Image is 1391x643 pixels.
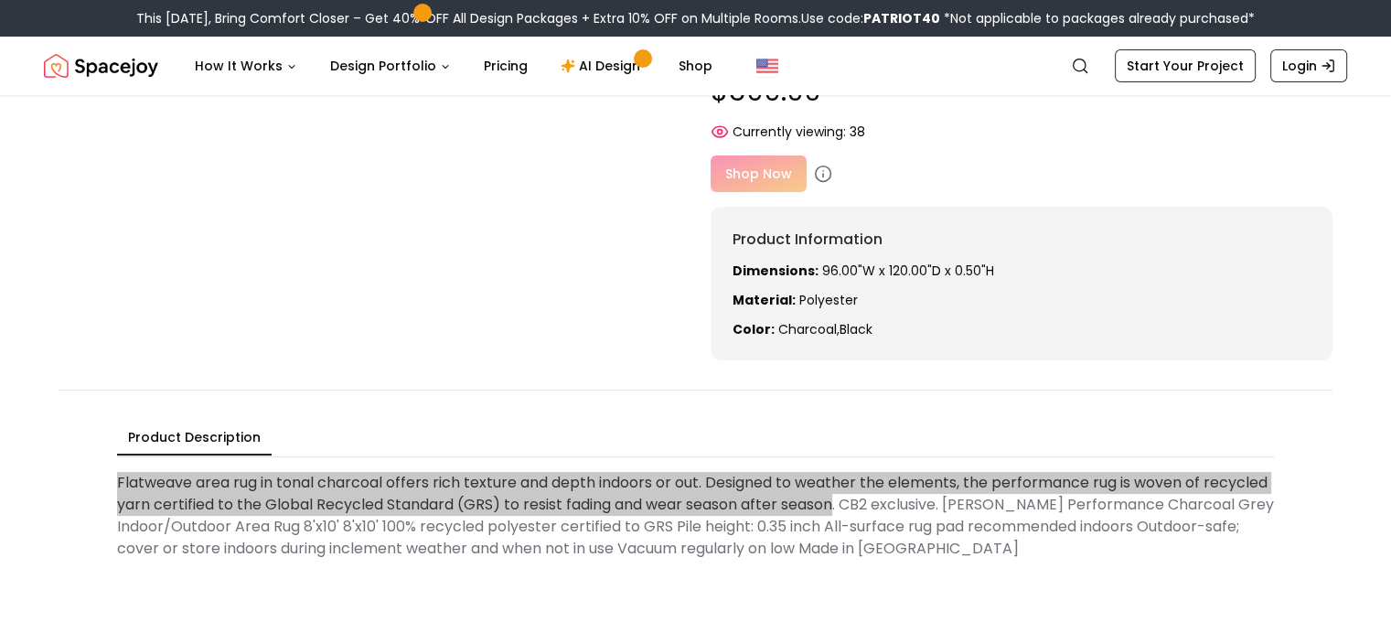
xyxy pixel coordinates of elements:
a: Pricing [469,48,542,84]
h6: Product Information [733,229,1311,251]
a: Spacejoy [44,48,158,84]
strong: Dimensions: [733,262,819,280]
span: black [840,320,872,338]
strong: Material: [733,291,796,309]
button: Product Description [117,421,272,455]
a: AI Design [546,48,660,84]
span: charcoal , [778,320,840,338]
span: Currently viewing: [733,123,846,141]
button: How It Works [180,48,312,84]
nav: Main [180,48,727,84]
span: 38 [850,123,865,141]
a: Login [1270,49,1347,82]
div: Flatweave area rug in tonal charcoal offers rich texture and depth indoors or out. Designed to we... [117,465,1274,567]
p: 96.00"W x 120.00"D x 0.50"H [733,262,1311,280]
button: Design Portfolio [316,48,465,84]
nav: Global [44,37,1347,95]
p: $599.00 [711,75,1333,108]
div: This [DATE], Bring Comfort Closer – Get 40% OFF All Design Packages + Extra 10% OFF on Multiple R... [136,9,1255,27]
img: Spacejoy Logo [44,48,158,84]
b: PATRIOT40 [863,9,940,27]
span: Polyester [799,291,858,309]
a: Shop [664,48,727,84]
span: Use code: [801,9,940,27]
strong: Color: [733,320,775,338]
img: United States [756,55,778,77]
span: *Not applicable to packages already purchased* [940,9,1255,27]
a: Start Your Project [1115,49,1256,82]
